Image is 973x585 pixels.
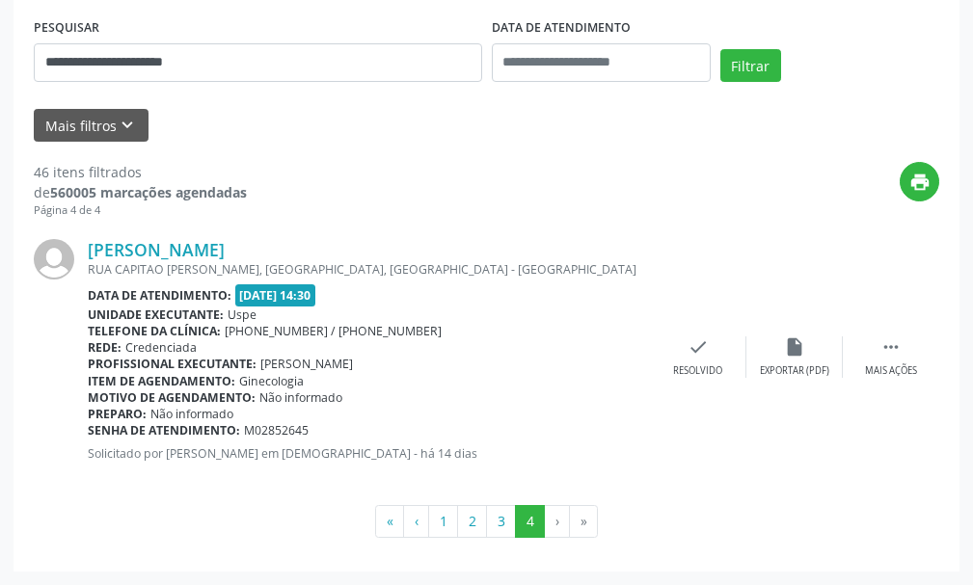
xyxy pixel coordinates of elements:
[88,445,650,462] p: Solicitado por [PERSON_NAME] em [DEMOGRAPHIC_DATA] - há 14 dias
[880,336,902,358] i: 
[375,505,404,538] button: Go to first page
[125,339,197,356] span: Credenciada
[457,505,487,538] button: Go to page 2
[34,182,247,202] div: de
[239,373,304,389] span: Ginecologia
[34,505,939,538] ul: Pagination
[673,364,722,378] div: Resolvido
[88,389,256,406] b: Motivo de agendamento:
[34,109,149,143] button: Mais filtroskeyboard_arrow_down
[88,339,122,356] b: Rede:
[34,202,247,219] div: Página 4 de 4
[50,183,247,201] strong: 560005 marcações agendadas
[244,422,309,439] span: M02852645
[34,239,74,279] img: img
[235,284,316,306] span: [DATE] 14:30
[88,323,221,339] b: Telefone da clínica:
[688,336,709,358] i: check
[428,505,458,538] button: Go to page 1
[88,261,650,278] div: RUA CAPITAO [PERSON_NAME], [GEOGRAPHIC_DATA], [GEOGRAPHIC_DATA] - [GEOGRAPHIC_DATA]
[228,306,257,323] span: Uspe
[88,306,224,323] b: Unidade executante:
[909,172,931,193] i: print
[88,406,147,422] b: Preparo:
[486,505,516,538] button: Go to page 3
[88,239,225,260] a: [PERSON_NAME]
[88,422,240,439] b: Senha de atendimento:
[865,364,917,378] div: Mais ações
[34,162,247,182] div: 46 itens filtrados
[403,505,429,538] button: Go to previous page
[720,49,781,82] button: Filtrar
[492,13,631,43] label: DATA DE ATENDIMENTO
[900,162,939,201] button: print
[117,115,138,136] i: keyboard_arrow_down
[260,356,353,372] span: [PERSON_NAME]
[88,356,257,372] b: Profissional executante:
[515,505,545,538] button: Go to page 4
[784,336,805,358] i: insert_drive_file
[760,364,829,378] div: Exportar (PDF)
[259,389,342,406] span: Não informado
[150,406,233,422] span: Não informado
[225,323,442,339] span: [PHONE_NUMBER] / [PHONE_NUMBER]
[88,373,235,389] b: Item de agendamento:
[88,287,231,304] b: Data de atendimento:
[34,13,99,43] label: PESQUISAR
